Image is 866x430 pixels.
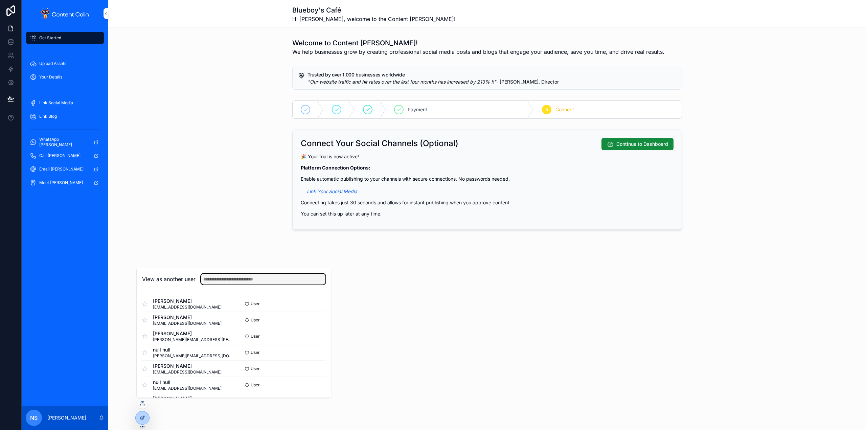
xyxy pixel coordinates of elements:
[292,38,664,48] h1: Welcome to Content [PERSON_NAME]!
[251,350,260,355] span: User
[301,138,458,149] h2: Connect Your Social Channels (Optional)
[26,150,104,162] a: Call [PERSON_NAME]
[39,166,84,172] span: Email [PERSON_NAME]
[301,165,370,171] strong: Platform Connection Options:
[26,58,104,70] a: Upload Assets
[26,177,104,189] a: Meet [PERSON_NAME]
[39,100,73,106] span: Link Social Media
[153,298,222,304] span: [PERSON_NAME]
[408,106,427,113] span: Payment
[153,363,222,369] span: [PERSON_NAME]
[307,72,676,77] h5: Trusted by over 1,000 businesses worldwide
[26,136,104,148] a: WhatsApp [PERSON_NAME]
[307,79,496,85] em: "Our website traffic and hit rates over the last four months has increased by 213% !!"
[39,114,57,119] span: Link Blog
[292,48,664,56] span: We help businesses grow by creating professional social media posts and blogs that engage your au...
[26,71,104,83] a: Your Details
[26,163,104,175] a: Email [PERSON_NAME]
[307,79,559,85] span: - [PERSON_NAME], Director
[153,304,222,310] span: [EMAIL_ADDRESS][DOMAIN_NAME]
[301,175,674,182] p: Enable automatic publishing to your channels with secure connections. No passwords needed.
[30,414,38,422] span: NS
[26,110,104,122] a: Link Blog
[153,337,234,342] span: [PERSON_NAME][EMAIL_ADDRESS][PERSON_NAME][DOMAIN_NAME]
[22,27,108,198] div: scrollable content
[41,8,89,19] img: App logo
[153,395,222,402] span: [PERSON_NAME]
[26,97,104,109] a: Link Social Media
[153,346,234,353] span: null null
[307,188,357,194] a: Link Your Social Media
[153,353,234,359] span: [PERSON_NAME][EMAIL_ADDRESS][DOMAIN_NAME]
[39,61,66,66] span: Upload Assets
[307,78,676,85] div: *"Our website traffic and hit rates over the last four months has increased by 213% !!"* - Chris ...
[601,138,674,150] button: Continue to Dashboard
[251,366,260,371] span: User
[153,369,222,375] span: [EMAIL_ADDRESS][DOMAIN_NAME]
[39,137,88,148] span: WhatsApp [PERSON_NAME]
[142,275,196,283] h2: View as another user
[39,180,83,185] span: Meet [PERSON_NAME]
[153,386,222,391] span: [EMAIL_ADDRESS][DOMAIN_NAME]
[153,321,222,326] span: [EMAIL_ADDRESS][DOMAIN_NAME]
[251,334,260,339] span: User
[153,314,222,321] span: [PERSON_NAME]
[26,32,104,44] a: Get Started
[39,35,61,41] span: Get Started
[153,379,222,386] span: null null
[153,330,234,337] span: [PERSON_NAME]
[301,153,674,160] p: 🎉 Your trial is now active!
[251,317,260,323] span: User
[292,5,456,15] h1: Blueboy's Café
[251,382,260,388] span: User
[47,414,86,421] p: [PERSON_NAME]
[555,106,574,113] span: Connect
[546,107,548,112] span: 5
[39,74,62,80] span: Your Details
[292,15,456,23] span: Hi [PERSON_NAME], welcome to the Content [PERSON_NAME]!
[301,199,674,206] p: Connecting takes just 30 seconds and allows for instant publishing when you approve content.
[39,153,81,158] span: Call [PERSON_NAME]
[301,210,674,217] p: You can set this up later at any time.
[251,301,260,307] span: User
[616,141,668,148] span: Continue to Dashboard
